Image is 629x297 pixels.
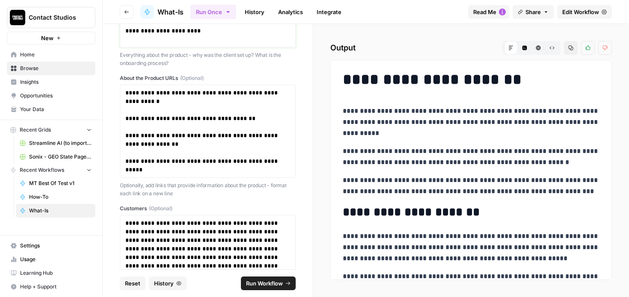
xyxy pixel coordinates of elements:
[330,41,612,55] h2: Output
[7,75,95,89] a: Insights
[525,8,541,16] span: Share
[7,280,95,294] button: Help + Support
[273,5,308,19] a: Analytics
[29,179,92,187] span: MT Best Of Test v1
[20,92,92,100] span: Opportunities
[20,269,92,277] span: Learning Hub
[149,276,187,290] button: History
[120,51,296,68] p: Everything about the product - why was the client set up? What is the onboarding process?
[562,8,599,16] span: Edit Workflow
[120,74,296,82] label: About the Product URLs
[16,190,95,204] a: How-To
[312,5,347,19] a: Integrate
[20,106,92,113] span: Your Data
[120,276,145,290] button: Reset
[16,150,95,164] a: Sonix - GEO State Pages Grid
[20,78,92,86] span: Insights
[20,126,51,134] span: Recent Grids
[29,13,80,22] span: Contact Studios
[20,166,64,174] span: Recent Workflows
[513,5,554,19] button: Share
[29,207,92,215] span: What-Is
[20,242,92,250] span: Settings
[240,5,270,19] a: History
[180,74,204,82] span: (Optional)
[20,51,92,59] span: Home
[20,283,92,291] span: Help + Support
[16,176,95,190] a: MT Best Of Test v1
[16,136,95,150] a: Streamline AI (to import) - Streamline AI Import.csv
[468,5,509,19] button: Read Me
[154,279,174,288] span: History
[10,10,25,25] img: Contact Studios Logo
[140,5,184,19] a: What-Is
[125,279,140,288] span: Reset
[16,204,95,218] a: What-Is
[473,8,496,16] span: Read Me
[29,139,92,147] span: Streamline AI (to import) - Streamline AI Import.csv
[7,266,95,280] a: Learning Hub
[7,124,95,136] button: Recent Grids
[7,253,95,266] a: Usage
[246,279,283,288] span: Run Workflow
[7,62,95,75] a: Browse
[7,32,95,44] button: New
[29,153,92,161] span: Sonix - GEO State Pages Grid
[557,5,612,19] a: Edit Workflow
[241,276,296,290] button: Run Workflow
[7,7,95,28] button: Workspace: Contact Studios
[7,48,95,62] a: Home
[7,164,95,176] button: Recent Workflows
[20,65,92,72] span: Browse
[20,256,92,263] span: Usage
[120,205,296,212] label: Customers
[7,103,95,116] a: Your Data
[7,239,95,253] a: Settings
[29,193,92,201] span: How-To
[157,7,184,17] span: What-Is
[190,5,236,19] button: Run Once
[120,181,296,198] p: Optionally, add links that provide information about the product - format each link on a new line
[7,89,95,103] a: Opportunities
[149,205,172,212] span: (Optional)
[41,34,53,42] span: New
